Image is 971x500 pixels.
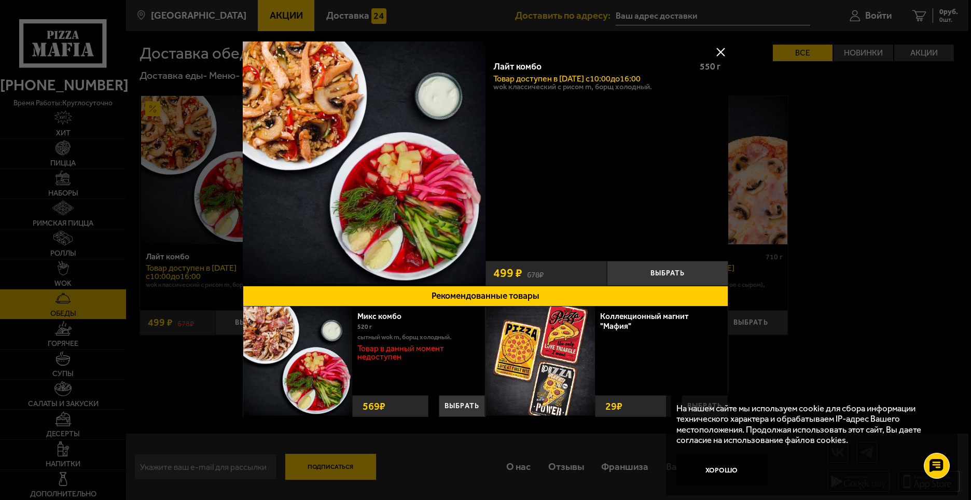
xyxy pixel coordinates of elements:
[357,332,477,342] p: Сытный Wok M, Борщ холодный.
[493,267,522,279] span: 499 ₽
[243,41,486,284] img: Лайт комбо
[603,396,625,416] strong: 29 ₽
[357,311,412,321] a: Микс комбо
[700,61,720,72] span: 550 г
[493,74,552,84] span: Товар доступен
[607,261,728,286] button: Выбрать
[243,286,728,307] button: Рекомендованные товары
[586,74,641,84] span: c 10:00 до 16:00
[357,323,372,330] span: 520 г
[493,83,652,91] p: Wok классический с рисом M, Борщ холодный.
[552,74,586,84] span: в [DATE]
[600,311,689,331] a: Коллекционный магнит "Мафия"
[360,396,388,416] strong: 569 ₽
[527,268,544,279] s: 678 ₽
[676,403,941,445] p: На нашем сайте мы используем cookie для сбора информации технического характера и обрабатываем IP...
[357,342,477,363] div: Товар в данный момент недоступен
[439,395,485,417] button: Выбрать
[243,41,486,286] a: Лайт комбо
[493,61,691,72] div: Лайт комбо
[676,455,768,485] button: Хорошо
